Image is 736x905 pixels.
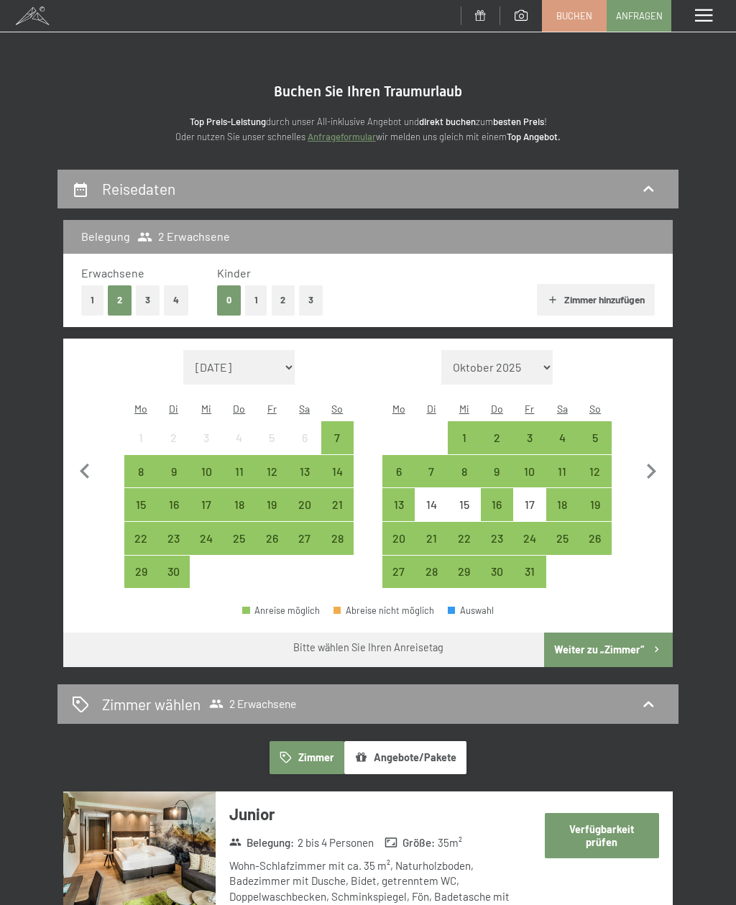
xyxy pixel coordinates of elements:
[544,633,673,667] button: Weiter zu „Zimmer“
[545,813,659,858] button: Verfügbarkeit prüfen
[515,466,545,496] div: 10
[513,488,546,521] div: Anreise nicht möglich
[382,556,415,589] div: Anreise möglich
[255,488,288,521] div: Anreise möglich
[438,835,462,850] span: 35 m²
[548,466,578,496] div: 11
[157,455,190,488] div: Tue Sep 09 2025
[217,285,241,315] button: 0
[481,455,514,488] div: Anreise möglich
[448,606,494,615] div: Auswahl
[448,455,481,488] div: Anreise möglich
[384,499,414,529] div: 13
[323,432,353,462] div: 7
[157,522,190,555] div: Anreise möglich
[416,466,446,496] div: 7
[448,522,481,555] div: Anreise möglich
[507,131,561,142] strong: Top Angebot.
[493,116,544,127] strong: besten Preis
[384,466,414,496] div: 6
[159,466,189,496] div: 9
[321,421,354,454] div: Anreise möglich
[126,566,156,596] div: 29
[415,455,448,488] div: Tue Oct 07 2025
[323,533,353,563] div: 28
[137,229,230,244] span: 2 Erwachsene
[223,488,256,521] div: Thu Sep 18 2025
[223,421,256,454] div: Anreise nicht möglich
[126,466,156,496] div: 8
[385,835,435,850] strong: Größe :
[321,488,354,521] div: Sun Sep 21 2025
[190,522,223,555] div: Anreise möglich
[546,421,579,454] div: Anreise möglich
[448,421,481,454] div: Anreise möglich
[384,533,414,563] div: 20
[191,432,221,462] div: 3
[255,522,288,555] div: Anreise möglich
[124,421,157,454] div: Anreise nicht möglich
[616,9,663,22] span: Anfragen
[323,499,353,529] div: 21
[190,421,223,454] div: Wed Sep 03 2025
[321,455,354,488] div: Anreise möglich
[481,421,514,454] div: Anreise möglich
[124,421,157,454] div: Mon Sep 01 2025
[482,432,512,462] div: 2
[636,350,666,589] button: Nächster Monat
[223,522,256,555] div: Anreise möglich
[190,455,223,488] div: Anreise möglich
[481,488,514,521] div: Anreise möglich
[580,499,610,529] div: 19
[482,466,512,496] div: 9
[124,556,157,589] div: Mon Sep 29 2025
[448,488,481,521] div: Wed Oct 15 2025
[224,533,254,563] div: 25
[323,466,353,496] div: 14
[448,421,481,454] div: Wed Oct 01 2025
[255,455,288,488] div: Fri Sep 12 2025
[209,697,296,711] span: 2 Erwachsene
[543,1,606,31] a: Buchen
[108,285,132,315] button: 2
[448,556,481,589] div: Anreise möglich
[159,566,189,596] div: 30
[579,421,612,454] div: Anreise möglich
[525,403,534,415] abbr: Freitag
[416,533,446,563] div: 21
[449,466,479,496] div: 8
[57,114,678,144] p: durch unser All-inklusive Angebot und zum ! Oder nutzen Sie unser schnelles wir melden uns gleich...
[546,522,579,555] div: Sat Oct 25 2025
[382,488,415,521] div: Mon Oct 13 2025
[124,455,157,488] div: Anreise möglich
[513,556,546,589] div: Fri Oct 31 2025
[190,488,223,521] div: Anreise möglich
[224,466,254,496] div: 11
[124,522,157,555] div: Mon Sep 22 2025
[546,455,579,488] div: Anreise möglich
[321,522,354,555] div: Sun Sep 28 2025
[449,432,479,462] div: 1
[124,556,157,589] div: Anreise möglich
[308,131,376,142] a: Anfrageformular
[548,499,578,529] div: 18
[190,488,223,521] div: Wed Sep 17 2025
[164,285,188,315] button: 4
[448,488,481,521] div: Anreise nicht möglich
[124,488,157,521] div: Mon Sep 15 2025
[546,488,579,521] div: Sat Oct 18 2025
[515,533,545,563] div: 24
[290,499,320,529] div: 20
[229,803,535,825] h3: Junior
[607,1,671,31] a: Anfragen
[159,499,189,529] div: 16
[579,488,612,521] div: Anreise möglich
[255,421,288,454] div: Fri Sep 05 2025
[321,421,354,454] div: Sun Sep 07 2025
[515,432,545,462] div: 3
[201,403,211,415] abbr: Mittwoch
[257,466,287,496] div: 12
[290,466,320,496] div: 13
[382,522,415,555] div: Anreise möglich
[257,432,287,462] div: 5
